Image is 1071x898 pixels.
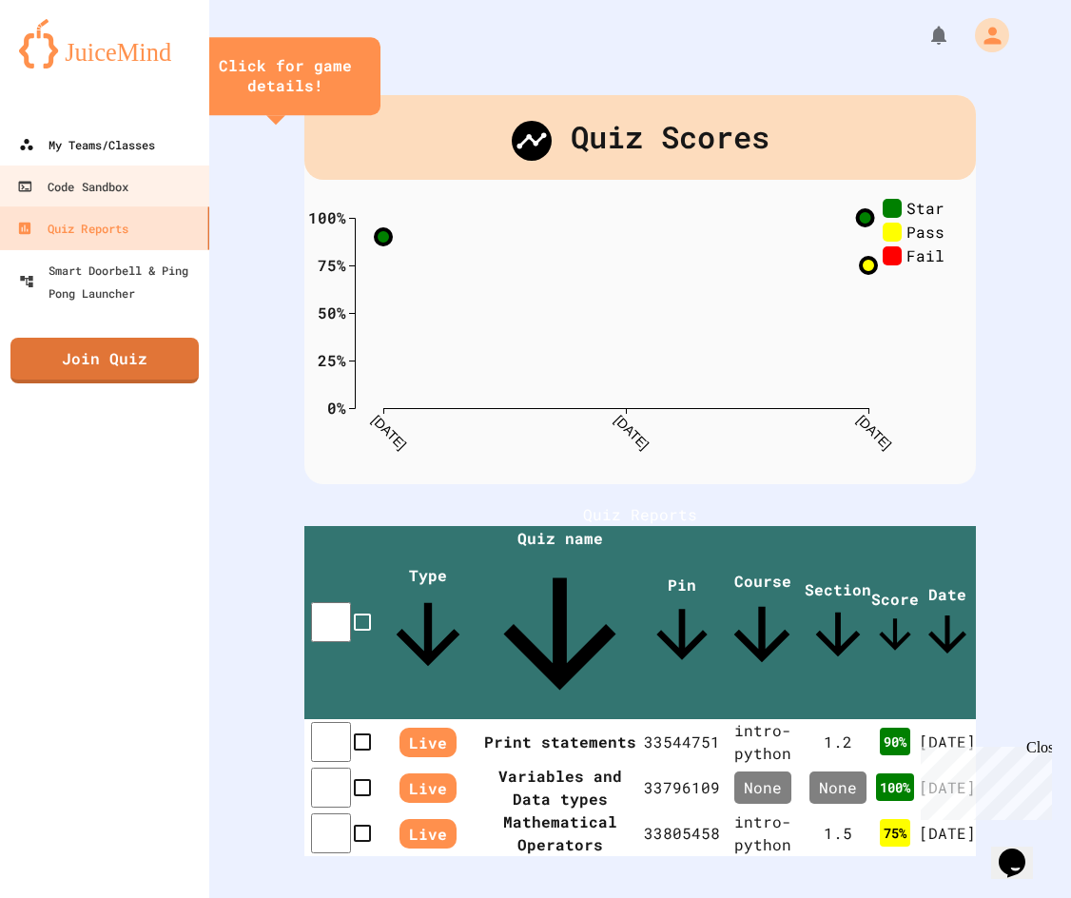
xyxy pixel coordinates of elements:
text: [DATE] [369,412,409,452]
span: Section [805,579,871,668]
td: [DATE] [919,810,976,856]
text: Fail [906,244,944,264]
div: Chat with us now!Close [8,8,131,121]
text: 0% [327,397,346,417]
th: Print statements [476,719,644,765]
text: Star [906,197,944,217]
div: None [809,771,867,804]
div: 1 . 5 [805,822,871,845]
a: Join Quiz [10,338,199,383]
td: [DATE] [919,719,976,765]
td: 33796109 [644,765,720,810]
span: Course [720,571,805,677]
h1: Quiz Reports [304,503,976,526]
span: Live [399,819,457,849]
span: Pin [644,575,720,673]
div: 100 % [876,773,914,801]
div: My Account [955,13,1014,57]
div: None [734,771,791,804]
div: Quiz Reports [17,217,129,241]
text: Pass [906,221,944,241]
th: Variables and Data types [476,765,644,810]
div: Quiz Scores [304,95,976,180]
th: Mathematical Operators [476,810,644,856]
span: Live [399,728,457,757]
span: Type [380,565,476,682]
span: Score [871,589,919,658]
div: 90 % [880,728,910,755]
div: Code Sandbox [17,175,128,198]
text: 100% [308,206,346,226]
div: 1 . 2 [805,731,871,753]
iframe: chat widget [913,739,1052,820]
span: Date [919,584,976,663]
div: intro-python [720,810,805,856]
text: 75% [318,254,346,274]
text: 50% [318,302,346,322]
text: [DATE] [612,412,652,452]
div: Smart Doorbell & Ping Pong Launcher [19,259,202,304]
td: 33805458 [644,810,720,856]
input: select all desserts [311,602,351,642]
div: intro-python [720,719,805,765]
text: [DATE] [854,412,894,452]
text: 25% [318,349,346,369]
div: 75 % [880,819,910,847]
iframe: chat widget [991,822,1052,879]
div: Click for game details! [209,56,361,96]
div: My Teams/Classes [19,133,155,156]
img: logo-orange.svg [19,19,190,68]
td: 33544751 [644,719,720,765]
span: Live [399,773,457,803]
span: Quiz name [476,528,644,718]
